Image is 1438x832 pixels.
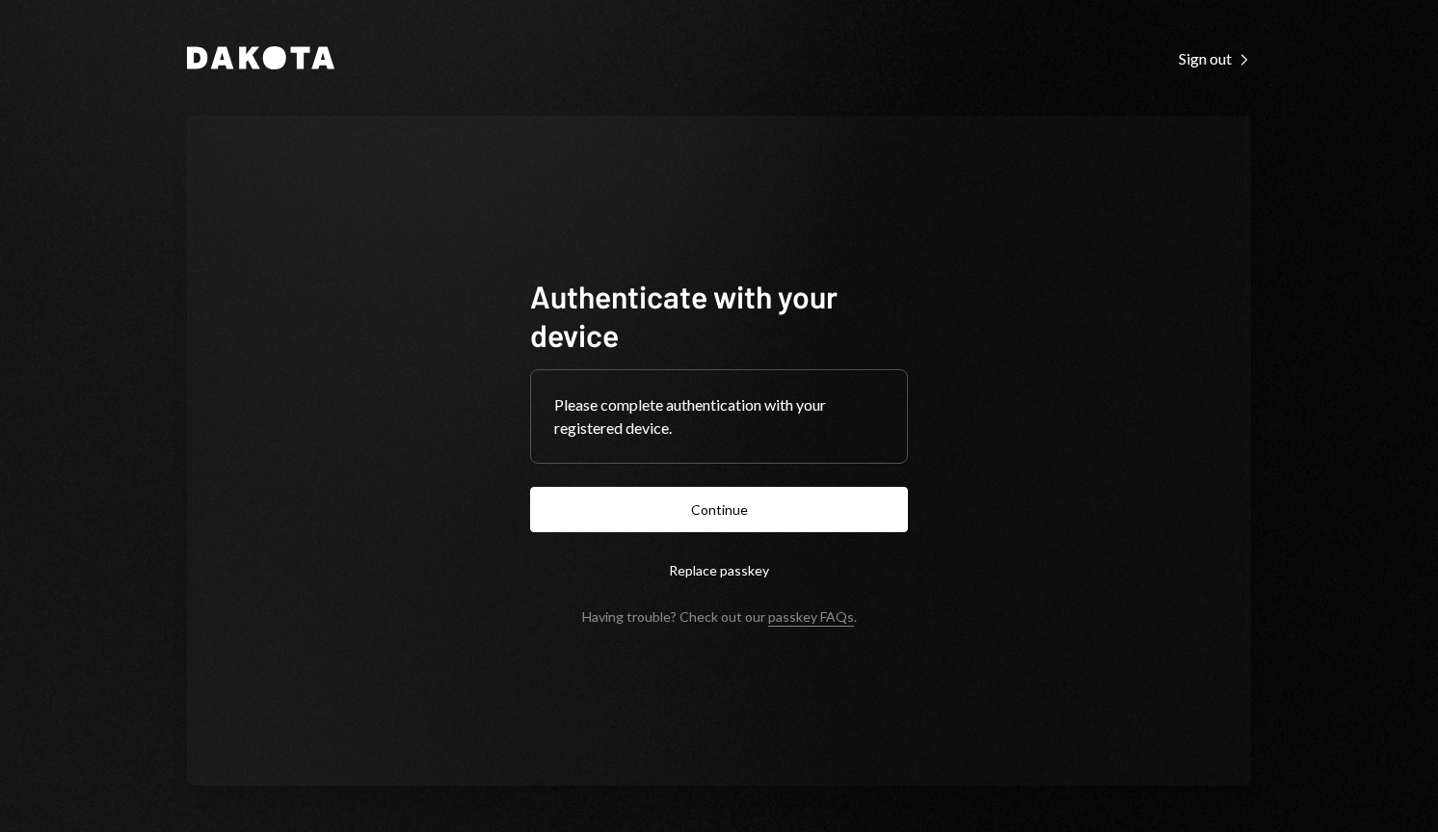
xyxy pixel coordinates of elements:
[530,277,908,354] h1: Authenticate with your device
[768,608,854,627] a: passkey FAQs
[554,393,884,440] div: Please complete authentication with your registered device.
[530,548,908,593] button: Replace passkey
[530,487,908,532] button: Continue
[582,608,857,625] div: Having trouble? Check out our .
[1179,49,1251,68] div: Sign out
[1179,47,1251,68] a: Sign out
